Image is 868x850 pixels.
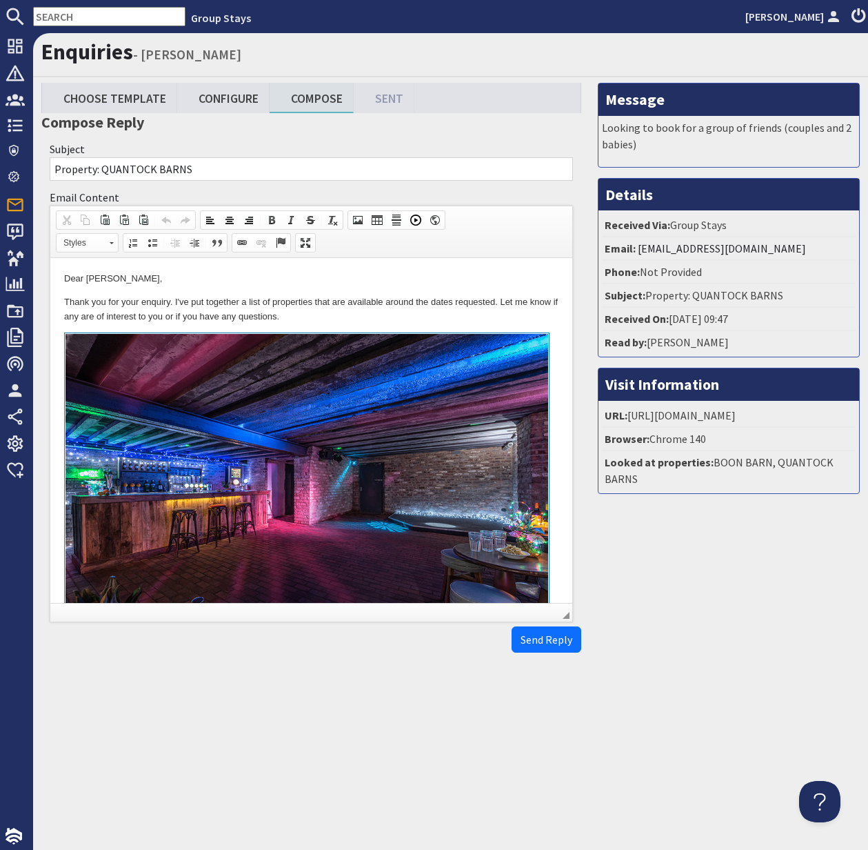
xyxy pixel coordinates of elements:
[602,214,856,237] li: Group Stays
[220,211,239,229] a: Center
[41,113,581,131] h3: Compose Reply
[406,211,425,229] a: Insert a Youtube, Vimeo or Dailymotion video
[143,234,162,252] a: Insert/Remove Bulleted List
[598,83,859,115] h3: Message
[602,331,856,353] li: [PERSON_NAME]
[296,234,315,252] a: Maximize
[605,218,670,232] strong: Received Via:
[605,408,627,422] strong: URL:
[157,211,176,229] a: Undo
[605,432,649,446] strong: Browser:
[14,75,498,387] img: Boogie-Barn-nottinghamshire-holiday-home-accomodation-sleeping-13.wide_content.jpg
[50,190,119,204] label: Email Content
[208,234,227,252] a: Block Quote
[602,119,856,152] p: Looking to book for a group of friends (couples and 2 babies)
[602,428,856,451] li: Chrome 140
[605,241,636,255] strong: Email:
[605,288,645,302] strong: Subject:
[598,179,859,210] h3: Details
[602,451,856,490] li: BOON BARN, QUANTOCK BARNS
[56,233,119,253] a: Styles
[563,612,569,619] span: Resize
[50,258,572,603] iframe: Rich Text Editor, enquiry_quick_reply_content
[76,211,95,229] a: Copy
[262,211,281,229] a: Bold
[133,46,241,63] small: - [PERSON_NAME]
[191,11,251,25] a: Group Stays
[50,142,85,156] label: Subject
[598,368,859,400] h3: Visit Information
[165,234,185,252] a: Decrease Indent
[239,211,259,229] a: Align Right
[281,211,301,229] a: Italic
[33,7,185,26] input: SEARCH
[602,284,856,308] li: Property: QUANTOCK BARNS
[602,404,856,428] li: [URL][DOMAIN_NAME]
[602,261,856,284] li: Not Provided
[512,626,581,653] button: Send Reply
[270,83,354,112] a: Compose
[799,781,840,822] iframe: Toggle Customer Support
[177,83,270,112] a: Configure
[95,211,114,229] a: Paste
[271,234,290,252] a: Anchor
[605,455,714,469] strong: Looked at properties:
[745,8,843,25] a: [PERSON_NAME]
[605,312,669,326] strong: Received On:
[201,211,220,229] a: Align Left
[57,234,105,252] span: Styles
[42,83,177,112] a: Choose Template
[232,234,252,252] a: Link
[602,308,856,331] li: [DATE] 09:47
[114,211,134,229] a: Paste as plain text
[387,211,406,229] a: Insert Horizontal Line
[57,211,76,229] a: Cut
[134,211,153,229] a: Paste from Word
[354,83,414,112] a: Sent
[605,265,640,279] strong: Phone:
[348,211,367,229] a: Image
[185,234,204,252] a: Increase Indent
[301,211,320,229] a: Strikethrough
[176,211,195,229] a: Redo
[425,211,445,229] a: IFrame
[605,335,647,349] strong: Read by:
[367,211,387,229] a: Table
[6,828,22,844] img: staytech_i_w-64f4e8e9ee0a9c174fd5317b4b171b261742d2d393467e5bdba4413f4f884c10.svg
[323,211,343,229] a: Remove Format
[638,241,806,255] a: [EMAIL_ADDRESS][DOMAIN_NAME]
[41,38,133,66] a: Enquiries
[521,633,572,646] span: Send Reply
[252,234,271,252] a: Unlink
[123,234,143,252] a: Insert/Remove Numbered List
